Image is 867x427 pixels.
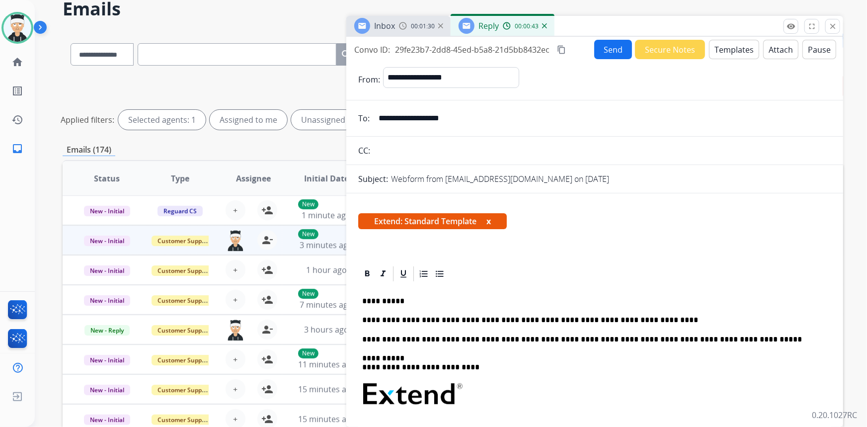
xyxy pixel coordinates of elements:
[226,320,245,341] img: agent-avatar
[298,348,318,358] p: New
[376,266,391,281] div: Italic
[802,40,836,59] button: Pause
[233,353,237,365] span: +
[11,85,23,97] mat-icon: list_alt
[152,325,216,336] span: Customer Support
[63,144,115,156] p: Emails (174)
[358,213,507,229] span: Extend: Standard Template
[557,45,566,54] mat-icon: content_copy
[226,379,245,399] button: +
[3,14,31,42] img: avatar
[152,415,216,425] span: Customer Support
[233,383,237,395] span: +
[84,265,130,276] span: New - Initial
[261,294,273,306] mat-icon: person_add
[298,229,318,239] p: New
[360,266,375,281] div: Bold
[11,56,23,68] mat-icon: home
[828,22,837,31] mat-icon: close
[635,40,705,59] button: Secure Notes
[84,236,130,246] span: New - Initial
[261,264,273,276] mat-icon: person_add
[226,349,245,369] button: +
[261,353,273,365] mat-icon: person_add
[226,230,245,251] img: agent-avatar
[84,415,130,425] span: New - Initial
[354,44,390,56] p: Convo ID:
[411,22,435,30] span: 00:01:30
[171,172,189,184] span: Type
[432,266,447,281] div: Bullet List
[233,264,237,276] span: +
[298,414,356,425] span: 15 minutes ago
[486,215,491,227] button: x
[358,145,370,157] p: CC:
[84,325,130,336] span: New - Reply
[261,234,273,246] mat-icon: person_remove
[236,172,271,184] span: Assignee
[298,384,356,395] span: 15 minutes ago
[374,20,395,31] span: Inbox
[391,173,609,185] p: Webform from [EMAIL_ADDRESS][DOMAIN_NAME] on [DATE]
[298,289,318,299] p: New
[261,324,273,336] mat-icon: person_remove
[594,40,632,59] button: Send
[300,299,353,310] span: 7 minutes ago
[233,413,237,425] span: +
[812,409,857,421] p: 0.20.1027RC
[300,240,353,251] span: 3 minutes ago
[291,110,355,130] div: Unassigned
[11,114,23,126] mat-icon: history
[226,290,245,310] button: +
[158,206,203,216] span: Reguard CS
[304,324,349,335] span: 3 hours ago
[261,383,273,395] mat-icon: person_add
[304,172,349,184] span: Initial Date
[84,385,130,395] span: New - Initial
[340,49,352,61] mat-icon: search
[807,22,816,31] mat-icon: fullscreen
[261,204,273,216] mat-icon: person_add
[358,112,370,124] p: To:
[84,355,130,365] span: New - Initial
[152,295,216,306] span: Customer Support
[118,110,206,130] div: Selected agents: 1
[358,173,388,185] p: Subject:
[478,20,499,31] span: Reply
[61,114,114,126] p: Applied filters:
[306,264,347,275] span: 1 hour ago
[94,172,120,184] span: Status
[226,260,245,280] button: +
[152,265,216,276] span: Customer Support
[395,44,550,55] span: 29fe23b7-2dd8-45ed-b5a8-21d5bb8432ec
[298,199,318,209] p: New
[152,236,216,246] span: Customer Support
[515,22,539,30] span: 00:00:43
[358,74,380,85] p: From:
[709,40,759,59] button: Templates
[787,22,795,31] mat-icon: remove_red_eye
[261,413,273,425] mat-icon: person_add
[11,143,23,155] mat-icon: inbox
[152,355,216,365] span: Customer Support
[84,295,130,306] span: New - Initial
[416,266,431,281] div: Ordered List
[210,110,287,130] div: Assigned to me
[763,40,798,59] button: Attach
[302,210,351,221] span: 1 minute ago
[396,266,411,281] div: Underline
[152,385,216,395] span: Customer Support
[226,200,245,220] button: +
[233,204,237,216] span: +
[84,206,130,216] span: New - Initial
[298,359,356,370] span: 11 minutes ago
[233,294,237,306] span: +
